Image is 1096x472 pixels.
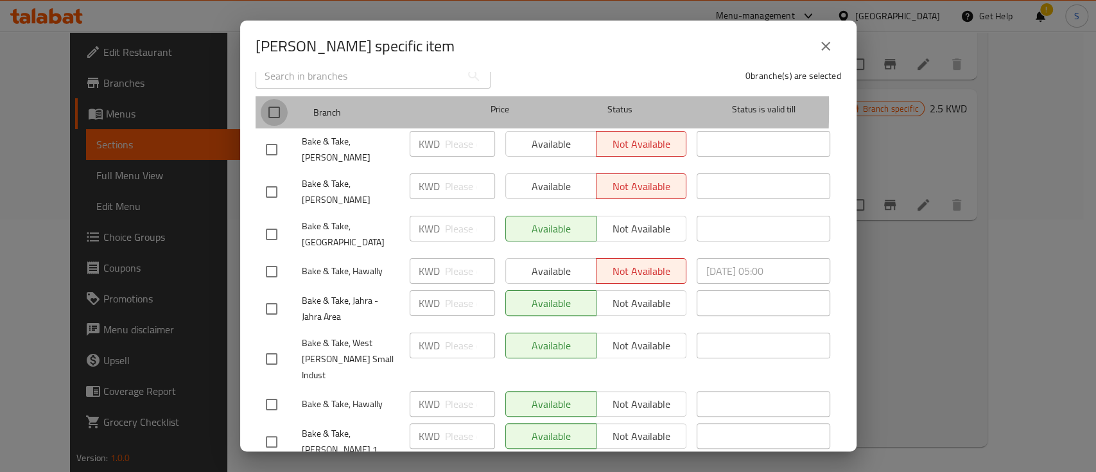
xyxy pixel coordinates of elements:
[302,134,399,166] span: Bake & Take, [PERSON_NAME]
[302,396,399,412] span: Bake & Take, Hawally
[445,423,495,449] input: Please enter price
[445,391,495,417] input: Please enter price
[302,335,399,383] span: Bake & Take, West [PERSON_NAME] Small Indust
[302,293,399,325] span: Bake & Take, Jahra - Jahra Area
[419,221,440,236] p: KWD
[419,179,440,194] p: KWD
[419,263,440,279] p: KWD
[457,101,543,118] span: Price
[553,101,686,118] span: Status
[697,101,830,118] span: Status is valid till
[810,31,841,62] button: close
[745,69,841,82] p: 0 branche(s) are selected
[445,333,495,358] input: Please enter price
[445,131,495,157] input: Please enter price
[445,173,495,199] input: Please enter price
[419,136,440,152] p: KWD
[313,105,447,121] span: Branch
[256,63,461,89] input: Search in branches
[445,290,495,316] input: Please enter price
[256,36,455,57] h2: [PERSON_NAME] specific item
[419,428,440,444] p: KWD
[419,338,440,353] p: KWD
[419,295,440,311] p: KWD
[302,218,399,250] span: Bake & Take, [GEOGRAPHIC_DATA]
[302,263,399,279] span: Bake & Take, Hawally
[445,216,495,241] input: Please enter price
[419,396,440,412] p: KWD
[302,176,399,208] span: Bake & Take, [PERSON_NAME]
[445,258,495,284] input: Please enter price
[302,426,399,458] span: Bake & Take, [PERSON_NAME] 1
